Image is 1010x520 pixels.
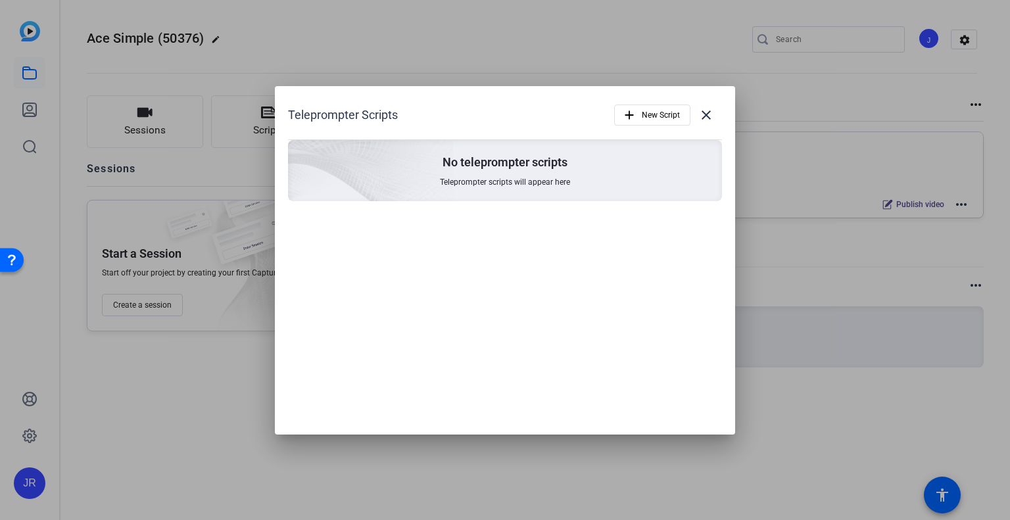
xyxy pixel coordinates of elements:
[698,107,714,123] mat-icon: close
[443,154,567,170] p: No teleprompter scripts
[642,103,680,128] span: New Script
[141,10,454,295] img: embarkstudio-empty-session.png
[440,177,570,187] span: Teleprompter scripts will appear here
[622,108,637,122] mat-icon: add
[288,107,398,123] h1: Teleprompter Scripts
[614,105,690,126] button: New Script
